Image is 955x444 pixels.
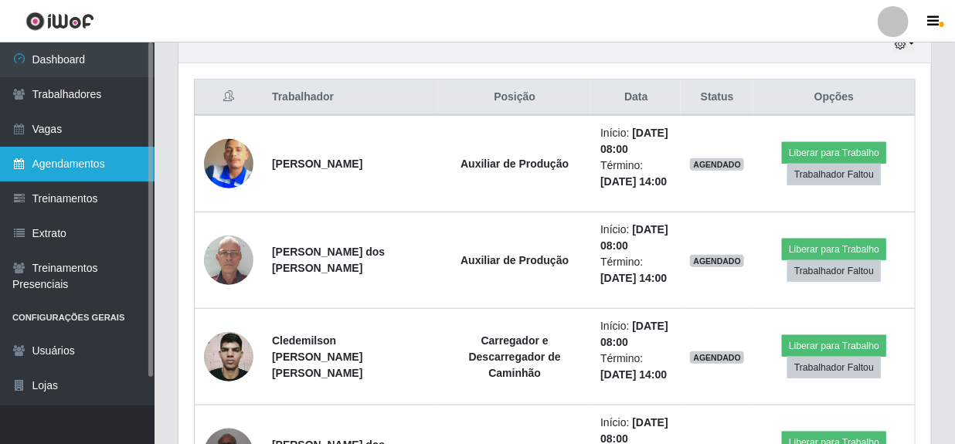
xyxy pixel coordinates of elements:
li: Término: [600,254,671,286]
img: 1744124965396.jpeg [204,227,253,293]
time: [DATE] 08:00 [600,320,668,348]
li: Início: [600,318,671,351]
span: AGENDADO [690,255,744,267]
button: Trabalhador Faltou [787,164,881,185]
img: 1750990639445.jpeg [204,324,253,390]
th: Status [681,80,753,116]
img: 1673577236455.jpeg [204,120,253,208]
button: Trabalhador Faltou [787,357,881,378]
strong: [PERSON_NAME] [272,158,362,170]
button: Trabalhador Faltou [787,260,881,282]
span: AGENDADO [690,158,744,171]
li: Término: [600,351,671,383]
time: [DATE] 14:00 [600,175,667,188]
th: Opções [753,80,915,116]
strong: Cledemilson [PERSON_NAME] [PERSON_NAME] [272,334,362,379]
button: Liberar para Trabalho [782,335,886,357]
button: Liberar para Trabalho [782,239,886,260]
button: Liberar para Trabalho [782,142,886,164]
time: [DATE] 08:00 [600,127,668,155]
strong: Carregador e Descarregador de Caminhão [469,334,561,379]
time: [DATE] 14:00 [600,272,667,284]
th: Data [591,80,681,116]
strong: [PERSON_NAME] dos [PERSON_NAME] [272,246,385,274]
th: Trabalhador [263,80,438,116]
span: AGENDADO [690,351,744,364]
strong: Auxiliar de Produção [461,158,569,170]
th: Posição [438,80,591,116]
img: CoreUI Logo [25,12,94,31]
time: [DATE] 08:00 [600,223,668,252]
strong: Auxiliar de Produção [461,254,569,266]
time: [DATE] 14:00 [600,368,667,381]
li: Início: [600,222,671,254]
li: Término: [600,158,671,190]
li: Início: [600,125,671,158]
